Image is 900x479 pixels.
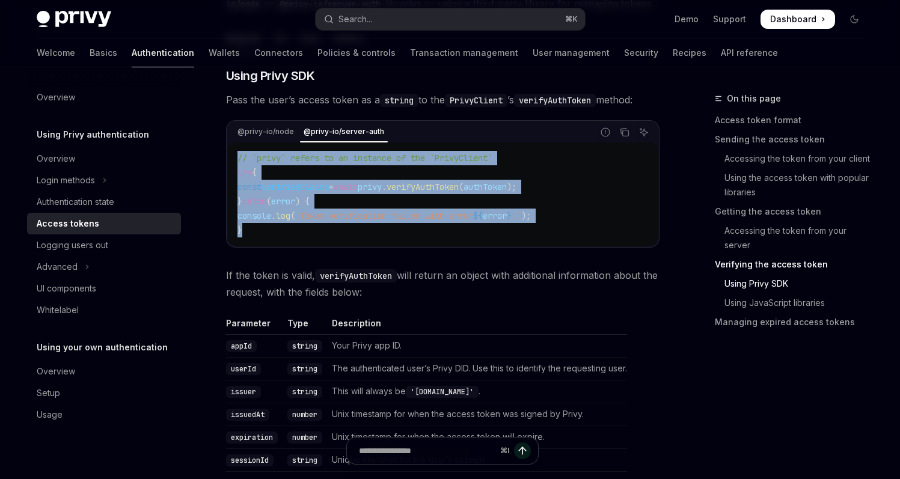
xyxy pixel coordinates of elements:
a: Access token format [715,111,874,130]
span: ${ [473,210,483,221]
span: } [507,210,512,221]
a: Dashboard [761,10,835,29]
button: Send message [514,442,531,459]
a: Whitelabel [27,299,181,321]
span: await [334,182,358,192]
a: Verifying the access token [715,255,874,274]
code: PrivyClient [445,94,507,107]
a: Sending the access token [715,130,874,149]
a: Transaction management [410,38,518,67]
span: } [237,196,242,207]
div: Overview [37,364,75,379]
span: } [237,225,242,236]
button: Toggle dark mode [845,10,864,29]
img: dark logo [37,11,111,28]
span: . [382,182,387,192]
a: Managing expired access tokens [715,313,874,332]
button: Report incorrect code [598,124,613,140]
span: Dashboard [770,13,816,25]
div: Usage [37,407,63,422]
span: On this page [727,91,781,106]
a: Authentication state [27,191,181,213]
a: Connectors [254,38,303,67]
span: const [237,182,262,192]
div: Authentication state [37,195,114,209]
td: Unix timestamp for when the access token was signed by Privy. [327,403,627,426]
a: Setup [27,382,181,404]
button: Ask AI [636,124,652,140]
a: Accessing the token from your server [715,221,874,255]
span: // `privy` refers to an instance of the `PrivyClient` [237,153,492,163]
code: string [287,363,322,375]
a: Demo [675,13,699,25]
td: Unix timestamp for when the access token will expire. [327,426,627,448]
a: Recipes [673,38,706,67]
code: string [380,94,418,107]
a: Accessing the token from your client [715,149,874,168]
span: ( [459,182,464,192]
code: string [287,340,322,352]
a: Welcome [37,38,75,67]
input: Ask a question... [359,438,495,464]
th: Type [283,317,327,335]
a: Security [624,38,658,67]
a: Using the access token with popular libraries [715,168,874,202]
code: verifyAuthToken [514,94,596,107]
span: ( [290,210,295,221]
a: Using Privy SDK [715,274,874,293]
code: issuer [226,386,261,398]
span: `Token verification failed with error [295,210,473,221]
a: Overview [27,148,181,169]
a: Access tokens [27,213,181,234]
th: Parameter [226,317,283,335]
button: Copy the contents from the code block [617,124,632,140]
div: Whitelabel [37,303,79,317]
a: Overview [27,87,181,108]
a: Using JavaScript libraries [715,293,874,313]
button: Toggle Login methods section [27,169,181,191]
span: error [483,210,507,221]
div: Access tokens [37,216,99,231]
span: { [252,167,257,178]
div: Login methods [37,173,95,188]
div: UI components [37,281,96,296]
span: Using Privy SDK [226,67,315,84]
span: authToken [464,182,507,192]
div: @privy-io/server-auth [300,124,388,139]
a: Authentication [132,38,194,67]
button: Toggle Advanced section [27,256,181,278]
td: This will always be . [327,380,627,403]
div: Setup [37,386,60,400]
a: Logging users out [27,234,181,256]
h5: Using Privy authentication [37,127,149,142]
span: error [271,196,295,207]
span: try [237,167,252,178]
span: If the token is valid, will return an object with additional information about the request, with ... [226,267,660,301]
td: Your Privy app ID. [327,334,627,357]
th: Description [327,317,627,335]
div: @privy-io/node [234,124,298,139]
div: Advanced [37,260,78,274]
td: The authenticated user’s Privy DID. Use this to identify the requesting user. [327,357,627,380]
span: log [276,210,290,221]
code: appId [226,340,257,352]
span: console [237,210,271,221]
a: User management [533,38,610,67]
div: Logging users out [37,238,108,252]
span: ⌘ K [565,14,578,24]
span: verifiedClaims [262,182,329,192]
span: ) { [295,196,310,207]
a: Support [713,13,746,25]
span: . [271,210,276,221]
span: .` [512,210,521,221]
code: issuedAt [226,409,269,421]
code: verifyAuthToken [315,269,397,282]
a: Basics [90,38,117,67]
a: Wallets [209,38,240,67]
div: Overview [37,151,75,166]
span: ); [521,210,531,221]
code: number [287,409,322,421]
code: userId [226,363,261,375]
span: catch [242,196,266,207]
a: UI components [27,278,181,299]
